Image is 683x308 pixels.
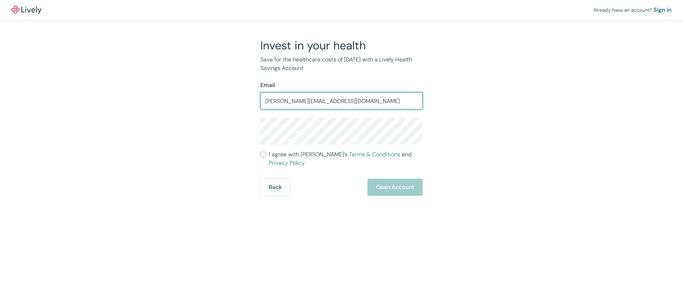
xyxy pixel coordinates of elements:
[260,38,423,53] h2: Invest in your health
[260,55,423,72] p: Save for the healthcare costs of [DATE] with a Lively Health Savings Account
[260,81,275,90] label: Email
[269,159,305,167] a: Privacy Policy
[260,179,290,196] button: Back
[349,151,400,158] a: Terms & Conditions
[11,6,41,14] a: LivelyLively
[593,6,672,14] div: Already have an account?
[11,6,41,14] img: Lively
[269,150,423,167] span: I agree with [PERSON_NAME]’s and
[653,6,672,14] a: Sign in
